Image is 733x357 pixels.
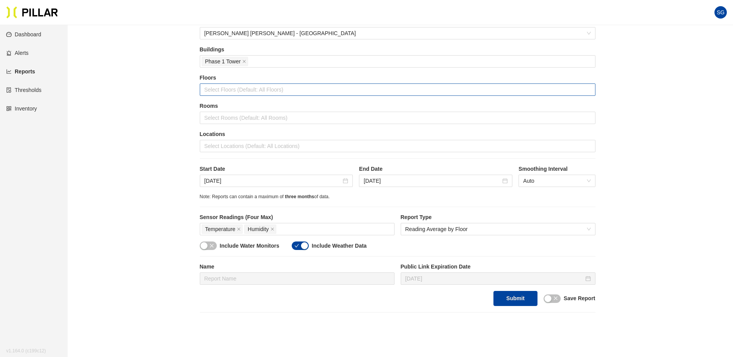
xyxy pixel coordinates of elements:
input: Oct 15, 2025 [405,274,584,283]
a: line-chartReports [6,68,35,75]
label: Public Link Expiration Date [401,263,595,271]
span: Reading Average by Floor [405,223,591,235]
label: Buildings [200,46,595,54]
span: close [553,296,558,301]
label: Smoothing Interval [519,165,595,173]
label: End Date [359,165,512,173]
label: Sensor Readings (Four Max) [200,213,395,221]
span: Auto [523,175,590,187]
label: Include Water Monitors [220,242,279,250]
div: Note: Reports can contain a maximum of of data. [200,193,595,201]
label: Include Weather Data [312,242,367,250]
span: Humidity [248,225,269,233]
label: Locations [200,130,595,138]
a: exceptionThresholds [6,87,41,93]
label: Name [200,263,395,271]
span: close [242,59,246,64]
span: Turner Walsh - Mass General Hospital [204,27,591,39]
label: Report Type [401,213,595,221]
input: Oct 1, 2025 [364,177,501,185]
label: Start Date [200,165,353,173]
input: Sep 18, 2025 [204,177,342,185]
label: Floors [200,74,595,82]
label: Rooms [200,102,595,110]
span: three months [285,194,314,199]
a: alertAlerts [6,50,29,56]
span: close [237,227,241,232]
img: Pillar Technologies [6,6,58,19]
span: close [209,243,214,248]
label: Save Report [564,294,595,303]
a: qrcodeInventory [6,105,37,112]
span: Temperature [205,225,236,233]
span: Phase 1 Tower [205,57,241,66]
a: dashboardDashboard [6,31,41,37]
button: Submit [493,291,537,306]
input: Report Name [200,272,395,285]
span: close [270,227,274,232]
span: check [294,243,299,248]
span: SG [717,6,724,19]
